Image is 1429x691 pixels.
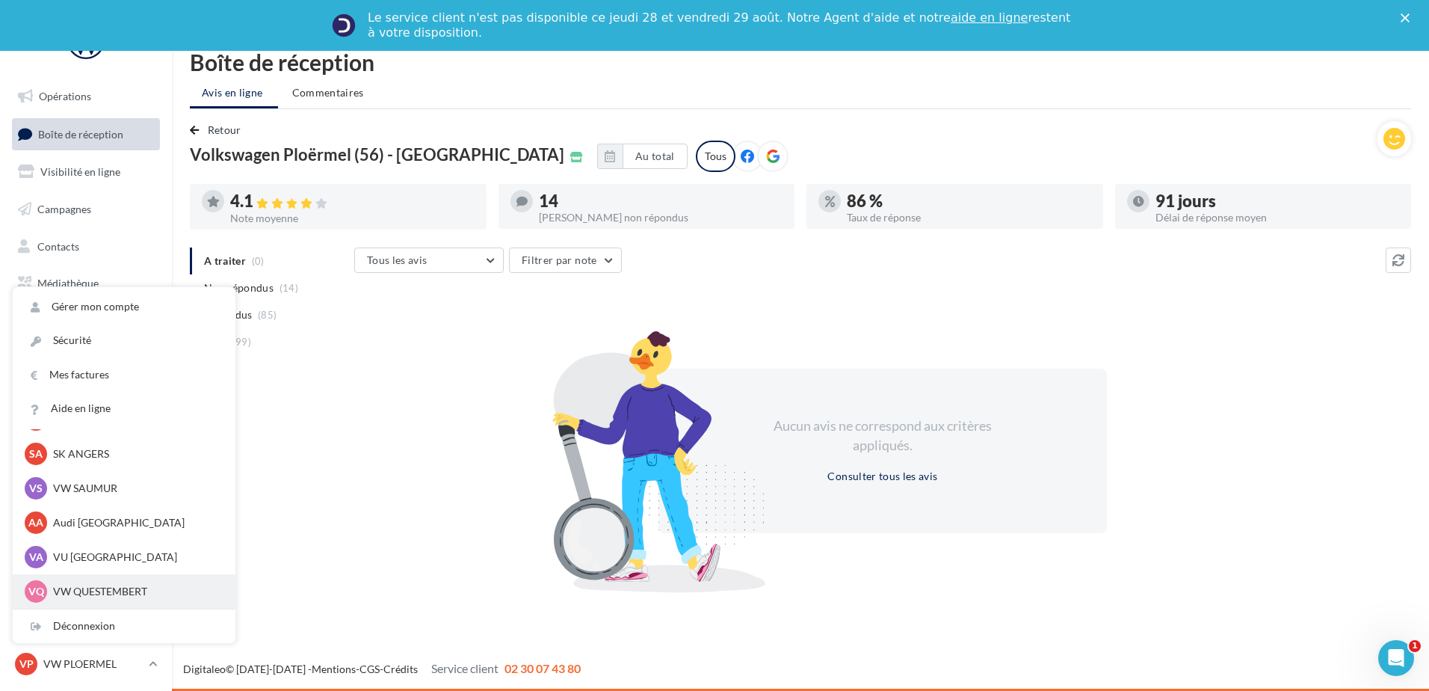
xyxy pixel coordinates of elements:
div: Déconnexion [13,609,235,643]
button: Filtrer par note [509,248,622,273]
span: Non répondus [204,280,274,295]
span: AA [28,515,43,530]
span: SA [29,446,43,461]
span: Visibilité en ligne [40,165,120,178]
span: Commentaires [292,85,364,100]
span: Tous les avis [367,254,428,266]
img: Profile image for Service-Client [332,13,356,37]
div: [PERSON_NAME] non répondus [539,212,783,223]
button: Au total [597,144,688,169]
p: VW QUESTEMBERT [53,584,217,599]
div: 91 jours [1155,193,1400,209]
a: Campagnes DataOnDemand [9,392,163,436]
a: Gérer mon compte [13,290,235,324]
span: (85) [258,309,277,321]
a: Crédits [383,663,418,675]
span: VQ [28,584,44,599]
div: Aucun avis ne correspond aux critères appliqués. [754,417,1011,455]
button: Consulter tous les avis [821,467,943,485]
a: Visibilité en ligne [9,156,163,188]
div: Le service client n'est pas disponible ce jeudi 28 et vendredi 29 août. Notre Agent d'aide et not... [368,10,1073,40]
p: Audi [GEOGRAPHIC_DATA] [53,515,217,530]
p: SK ANGERS [53,446,217,461]
p: VW SAUMUR [53,481,217,496]
a: VP VW PLOERMEL [12,650,160,678]
p: VU [GEOGRAPHIC_DATA] [53,550,217,565]
a: Contacts [9,231,163,262]
button: Au total [623,144,688,169]
a: Boîte de réception [9,118,163,150]
a: Opérations [9,81,163,112]
span: Campagnes [37,203,91,215]
a: PLV et print personnalisable [9,343,163,387]
span: Opérations [39,90,91,102]
span: VS [29,481,43,496]
a: Aide en ligne [13,392,235,426]
span: Retour [208,123,241,136]
span: 1 [1409,640,1421,652]
div: 86 % [847,193,1091,209]
span: VP [19,657,34,672]
div: 4.1 [230,193,475,210]
div: Tous [696,141,735,172]
div: Note moyenne [230,213,475,224]
span: Contacts [37,239,79,252]
span: (99) [232,336,251,348]
span: (14) [280,282,298,294]
a: Digitaleo [183,663,226,675]
button: Retour [190,121,247,139]
a: Mes factures [13,358,235,392]
span: Service client [431,661,499,675]
iframe: Intercom live chat [1378,640,1414,676]
span: VA [29,550,43,565]
a: Sécurité [13,324,235,357]
a: CGS [359,663,380,675]
a: aide en ligne [951,10,1028,25]
div: Délai de réponse moyen [1155,212,1400,223]
span: 02 30 07 43 80 [504,661,581,675]
a: Mentions [312,663,356,675]
p: VW PLOERMEL [43,657,143,672]
button: Tous les avis [354,248,504,273]
span: Médiathèque [37,277,99,289]
a: Médiathèque [9,268,163,299]
a: Calendrier [9,305,163,337]
span: Boîte de réception [38,127,123,140]
div: Boîte de réception [190,51,1411,73]
div: 14 [539,193,783,209]
a: Campagnes [9,194,163,225]
span: Volkswagen Ploërmel (56) - [GEOGRAPHIC_DATA] [190,147,564,163]
div: Fermer [1401,13,1416,22]
div: Taux de réponse [847,212,1091,223]
span: © [DATE]-[DATE] - - - [183,663,581,675]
